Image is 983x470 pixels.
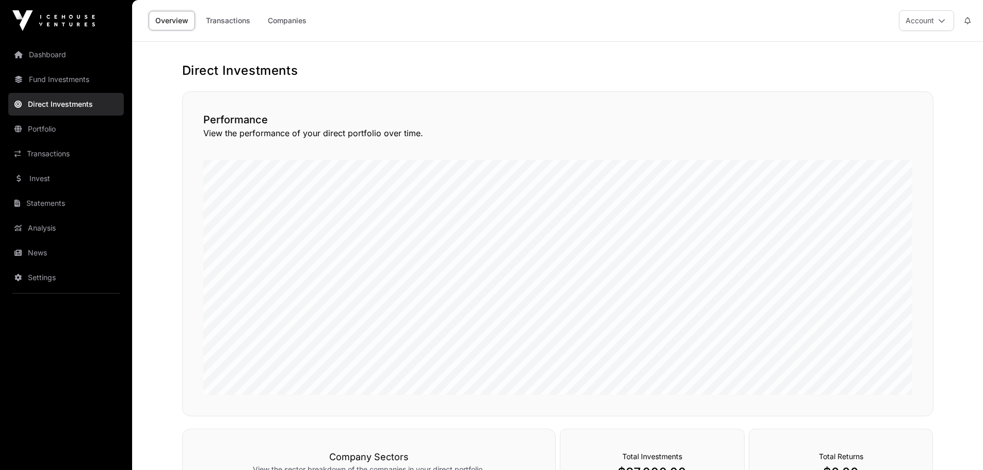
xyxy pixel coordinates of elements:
[12,10,95,31] img: Icehouse Ventures Logo
[8,142,124,165] a: Transactions
[819,452,863,461] span: Total Returns
[149,11,195,30] a: Overview
[8,43,124,66] a: Dashboard
[203,127,912,139] p: View the performance of your direct portfolio over time.
[8,118,124,140] a: Portfolio
[203,112,912,127] h2: Performance
[199,11,257,30] a: Transactions
[622,452,682,461] span: Total Investments
[182,62,933,79] h1: Direct Investments
[261,11,313,30] a: Companies
[8,241,124,264] a: News
[8,217,124,239] a: Analysis
[8,93,124,116] a: Direct Investments
[8,192,124,215] a: Statements
[899,10,954,31] button: Account
[203,450,535,464] h3: Company Sectors
[8,68,124,91] a: Fund Investments
[8,167,124,190] a: Invest
[8,266,124,289] a: Settings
